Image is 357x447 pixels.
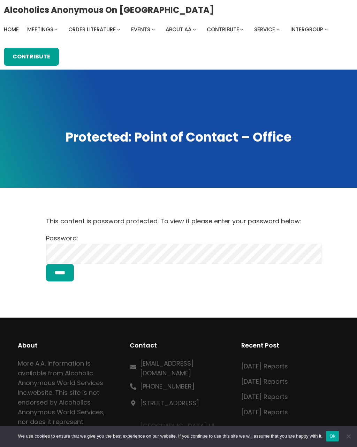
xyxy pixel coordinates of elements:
a: Service [254,25,275,34]
h2: Contact [130,341,228,350]
p: [GEOGRAPHIC_DATA] HI 96826 [140,395,228,441]
button: About AA submenu [193,28,196,31]
button: Contribute submenu [240,28,243,31]
a: Home [4,25,19,34]
span: Order Literature [68,26,116,33]
span: We use cookies to ensure that we give you the best experience on our website. If you continue to ... [18,433,322,440]
a: [STREET_ADDRESS] [140,395,228,412]
a: Contribute [4,48,59,66]
span: About AA [166,26,191,33]
label: Password: [46,234,321,258]
h2: Recent Post [241,341,339,350]
button: Order Literature submenu [117,28,120,31]
h1: Protected: Point of Contact – Office [6,129,351,146]
span: Events [131,26,150,33]
button: Events submenu [152,28,155,31]
nav: Intergroup [4,25,330,34]
a: Alcoholics Anonymous on [GEOGRAPHIC_DATA] [4,2,214,17]
a: [DATE] Reports [241,374,339,389]
a: [DATE] Reports [241,389,339,405]
a: About AA [166,25,191,34]
a: [PHONE_NUMBER] [140,378,195,395]
button: Service submenu [276,28,280,31]
a: website [28,388,52,397]
p: This content is password protected. To view it please enter your password below: [46,216,311,227]
button: Ok [326,431,339,441]
button: Meetings submenu [54,28,58,31]
span: Home [4,26,19,33]
a: Events [131,25,150,34]
a: Intergroup [290,25,323,34]
a: [DATE] Reports [241,405,339,420]
input: Password: [46,244,321,264]
span: No [345,433,352,440]
a: [EMAIL_ADDRESS][DOMAIN_NAME] [140,359,228,378]
a: [DATE] Reports [241,359,339,374]
p: More A.A. information is available from Alcoholic Anonymous World Services Inc. . This site is no... [18,359,116,447]
a: Contribute [207,25,239,34]
span: Meetings [27,26,53,33]
h2: About [18,341,116,350]
span: Contribute [207,26,239,33]
button: Intergroup submenu [325,28,328,31]
span: Service [254,26,275,33]
span: Intergroup [290,26,323,33]
a: Meetings [27,25,53,34]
